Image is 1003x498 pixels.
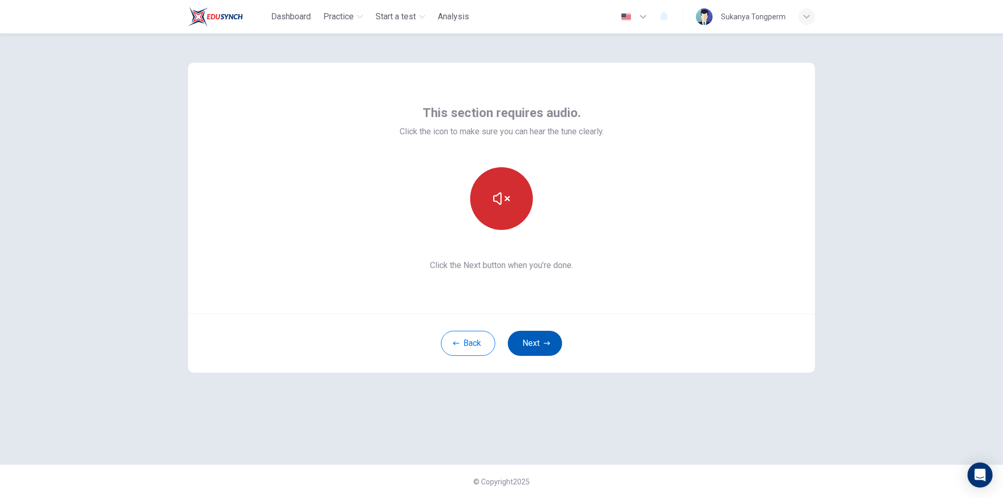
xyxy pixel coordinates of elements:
button: Next [508,331,562,356]
span: Analysis [438,10,469,23]
span: Dashboard [271,10,311,23]
div: Sukanya Tongperm [721,10,786,23]
button: Start a test [371,7,429,26]
span: © Copyright 2025 [473,478,530,486]
img: Train Test logo [188,6,243,27]
button: Practice [319,7,367,26]
span: Practice [323,10,354,23]
span: This section requires audio. [423,105,581,121]
img: en [620,13,633,21]
span: Start a test [376,10,416,23]
span: Click the Next button when you’re done. [400,259,604,272]
button: Dashboard [267,7,315,26]
img: Profile picture [696,8,713,25]
button: Analysis [434,7,473,26]
div: Open Intercom Messenger [967,462,993,488]
a: Train Test logo [188,6,267,27]
button: Back [441,331,495,356]
span: Click the icon to make sure you can hear the tune clearly. [400,125,604,138]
